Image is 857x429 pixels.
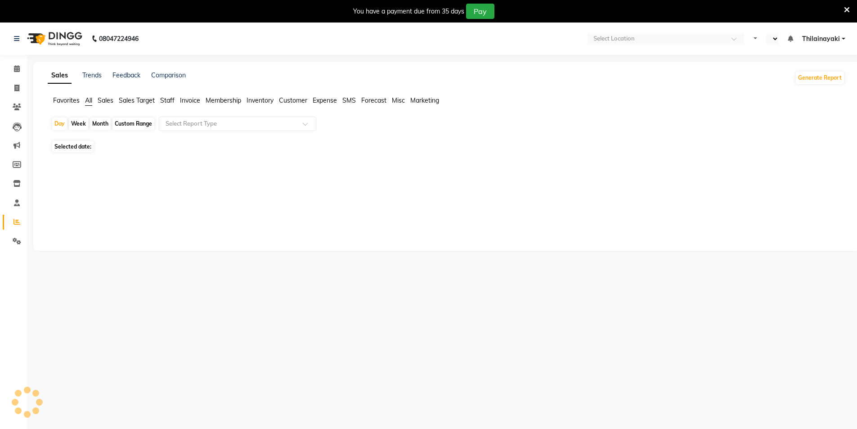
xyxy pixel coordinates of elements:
b: 08047224946 [99,26,139,51]
span: Selected date: [52,141,94,152]
span: Marketing [410,96,439,104]
span: Membership [206,96,241,104]
div: Custom Range [112,117,154,130]
div: Select Location [593,34,635,43]
button: Pay [466,4,494,19]
span: Customer [279,96,307,104]
span: Expense [313,96,337,104]
span: Favorites [53,96,80,104]
img: logo [23,26,85,51]
span: All [85,96,92,104]
div: Month [90,117,111,130]
a: Feedback [112,71,140,79]
span: Misc [392,96,405,104]
div: Week [69,117,88,130]
div: Day [52,117,67,130]
span: Staff [160,96,175,104]
span: SMS [342,96,356,104]
span: Invoice [180,96,200,104]
span: Forecast [361,96,386,104]
span: Thilainayaki [802,34,840,44]
div: You have a payment due from 35 days [353,7,464,16]
button: Generate Report [796,72,844,84]
a: Trends [82,71,102,79]
span: Sales [98,96,113,104]
a: Sales [48,68,72,84]
a: Comparison [151,71,186,79]
span: Sales Target [119,96,155,104]
span: Inventory [247,96,274,104]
